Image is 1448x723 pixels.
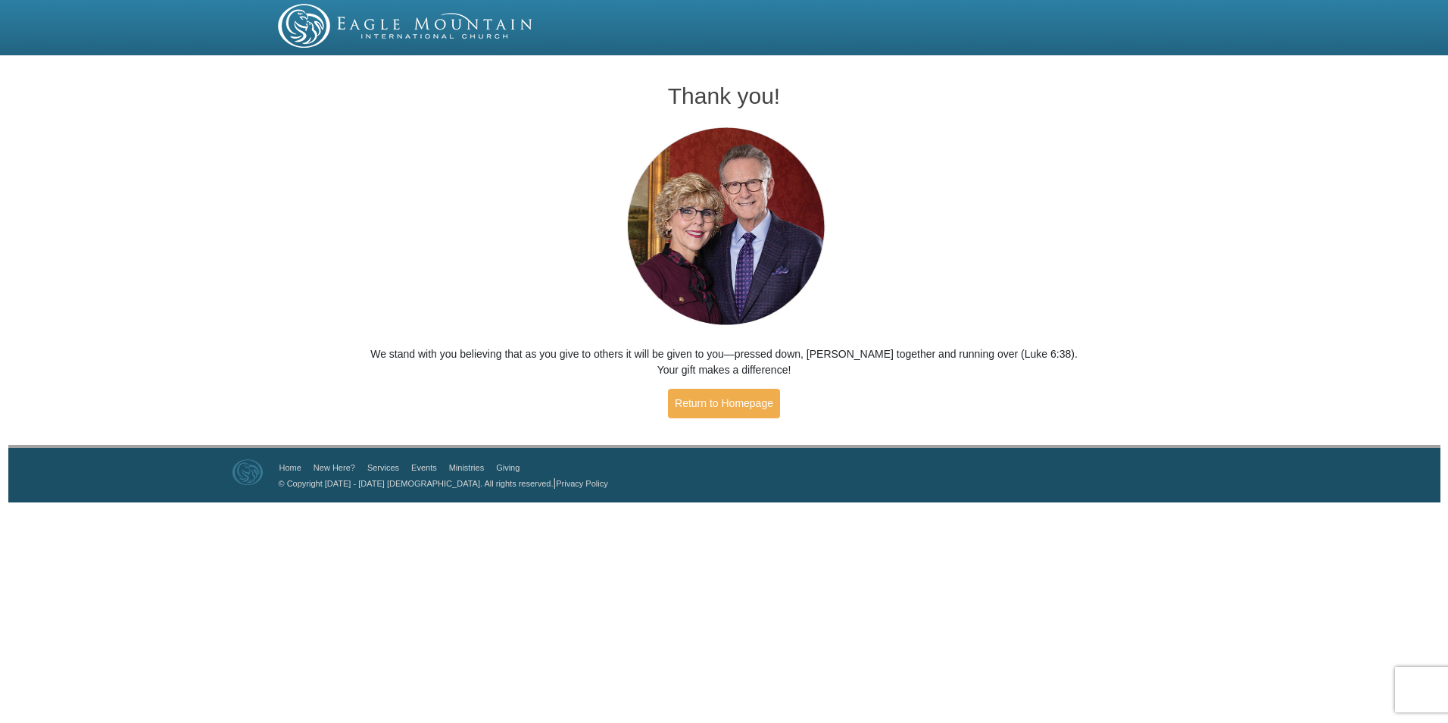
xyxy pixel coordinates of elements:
[496,463,520,472] a: Giving
[279,463,301,472] a: Home
[370,83,1078,108] h1: Thank you!
[278,4,534,48] img: EMIC
[279,479,554,488] a: © Copyright [DATE] - [DATE] [DEMOGRAPHIC_DATA]. All rights reserved.
[370,346,1078,378] p: We stand with you believing that as you give to others it will be given to you—pressed down, [PER...
[273,475,608,491] p: |
[449,463,484,472] a: Ministries
[411,463,437,472] a: Events
[556,479,607,488] a: Privacy Policy
[613,123,836,331] img: Pastors George and Terri Pearsons
[367,463,399,472] a: Services
[314,463,355,472] a: New Here?
[232,459,263,485] img: Eagle Mountain International Church
[668,389,780,418] a: Return to Homepage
